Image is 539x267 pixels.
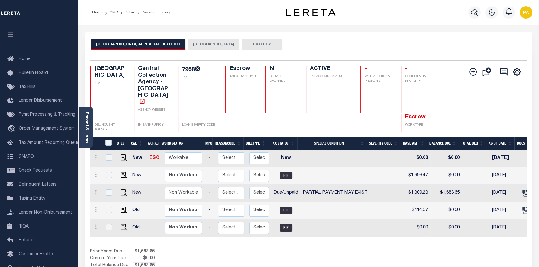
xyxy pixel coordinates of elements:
[19,168,52,173] span: Check Requests
[459,137,486,150] th: Total DLQ: activate to sort column ascending
[401,137,427,150] th: Base Amt: activate to sort column ascending
[133,248,156,255] span: $1,683.65
[92,11,103,14] a: Home
[405,74,437,84] p: CONFIDENTIAL PROPERTY
[206,150,216,167] td: -
[297,137,367,150] th: Special Condition: activate to sort column ascending
[95,114,97,120] span: -
[19,182,57,187] span: Delinquent Letters
[125,11,135,14] a: Detail
[280,172,292,179] span: PIF
[206,167,216,185] td: -
[490,167,518,185] td: [DATE]
[149,156,159,160] a: ESC
[159,137,202,150] th: Work Status
[19,85,35,89] span: Tax Bills
[7,125,17,133] i: travel_explore
[182,66,218,73] h4: 7958
[430,167,462,185] td: $0.00
[138,114,140,120] span: -
[270,66,298,72] h4: N
[490,219,518,237] td: [DATE]
[430,219,462,237] td: $0.00
[19,57,30,61] span: Home
[212,137,243,150] th: ReasonCode: activate to sort column ascending
[19,99,62,103] span: Lender Disbursement
[91,39,185,50] button: [GEOGRAPHIC_DATA] APPRAISAL DISTRICT
[130,167,147,185] td: New
[110,11,118,14] a: OMS
[404,202,430,219] td: $414.57
[19,71,48,75] span: Bulletin Board
[365,74,393,84] p: WITH ADDITIONAL PROPERTY
[404,150,430,167] td: $0.00
[230,66,258,72] h4: Escrow
[133,255,156,262] span: $0.00
[206,185,216,202] td: -
[303,191,368,195] span: PARTIAL PAYMENT MAY EXIST
[206,202,216,219] td: -
[310,66,353,72] h4: ACTIVE
[182,75,218,80] p: TAX ID
[404,185,430,202] td: $1,809.23
[19,224,29,228] span: TIQA
[490,202,518,219] td: [DATE]
[243,137,268,150] th: BillType: activate to sort column ascending
[203,137,212,150] th: MPO
[138,66,170,106] h4: Central Collection Agency - [GEOGRAPHIC_DATA]
[84,112,89,143] a: Parcel & Loan
[367,137,401,150] th: Severity Code: activate to sort column ascending
[188,39,239,50] button: [GEOGRAPHIC_DATA]
[129,137,145,150] th: CAL: activate to sort column ascending
[19,210,72,215] span: Lender Non-Disbursement
[490,150,518,167] td: [DATE]
[95,66,127,79] h4: [GEOGRAPHIC_DATA]
[206,219,216,237] td: -
[130,150,147,167] td: New
[430,202,462,219] td: $0.00
[135,10,170,15] li: Payment History
[19,238,36,242] span: Refunds
[182,123,218,127] p: LOAN SEVERITY CODE
[268,137,297,150] th: Tax Status: activate to sort column ascending
[486,137,515,150] th: As of Date: activate to sort column ascending
[242,39,282,50] button: HISTORY
[365,66,367,71] span: -
[405,114,426,120] span: Escrow
[19,196,45,201] span: Taxing Entity
[19,141,79,145] span: Tax Amount Reporting Queue
[114,137,129,150] th: DTLS
[19,154,34,159] span: SNAPQ
[427,137,459,150] th: Balance Due: activate to sort column ascending
[95,123,127,132] p: DELINQUENT AGENCY
[90,137,102,150] th: &nbsp;&nbsp;&nbsp;&nbsp;&nbsp;&nbsp;&nbsp;&nbsp;&nbsp;&nbsp;
[271,150,301,167] td: New
[490,185,518,202] td: [DATE]
[102,137,115,150] th: &nbsp;
[404,219,430,237] td: $0.00
[404,167,430,185] td: $1,996.47
[280,207,292,214] span: PIF
[138,123,170,127] p: IN BANKRUPTCY
[19,113,75,117] span: Pymt Processing & Tracking
[130,202,147,219] td: Old
[130,185,147,202] td: New
[95,81,127,86] p: STATE
[130,219,147,237] td: Old
[514,137,529,150] th: Docs
[182,114,184,120] span: -
[270,74,298,84] p: SERVICE OVERRIDE
[19,127,75,131] span: Order Management System
[145,137,159,150] th: WorkQ
[430,150,462,167] td: $0.00
[405,66,407,71] span: -
[90,255,133,262] td: Current Year Due
[230,74,258,79] p: TAX SERVICE TYPE
[19,252,53,256] span: Customer Profile
[405,123,437,127] p: WORK TYPE
[90,248,133,255] td: Prior Years Due
[286,9,335,16] img: logo-dark.svg
[310,74,353,79] p: TAX ACCOUNT STATUS
[138,108,170,113] p: AGENCY WEBSITE
[520,6,532,19] img: svg+xml;base64,PHN2ZyB4bWxucz0iaHR0cDovL3d3dy53My5vcmcvMjAwMC9zdmciIHBvaW50ZXItZXZlbnRzPSJub25lIi...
